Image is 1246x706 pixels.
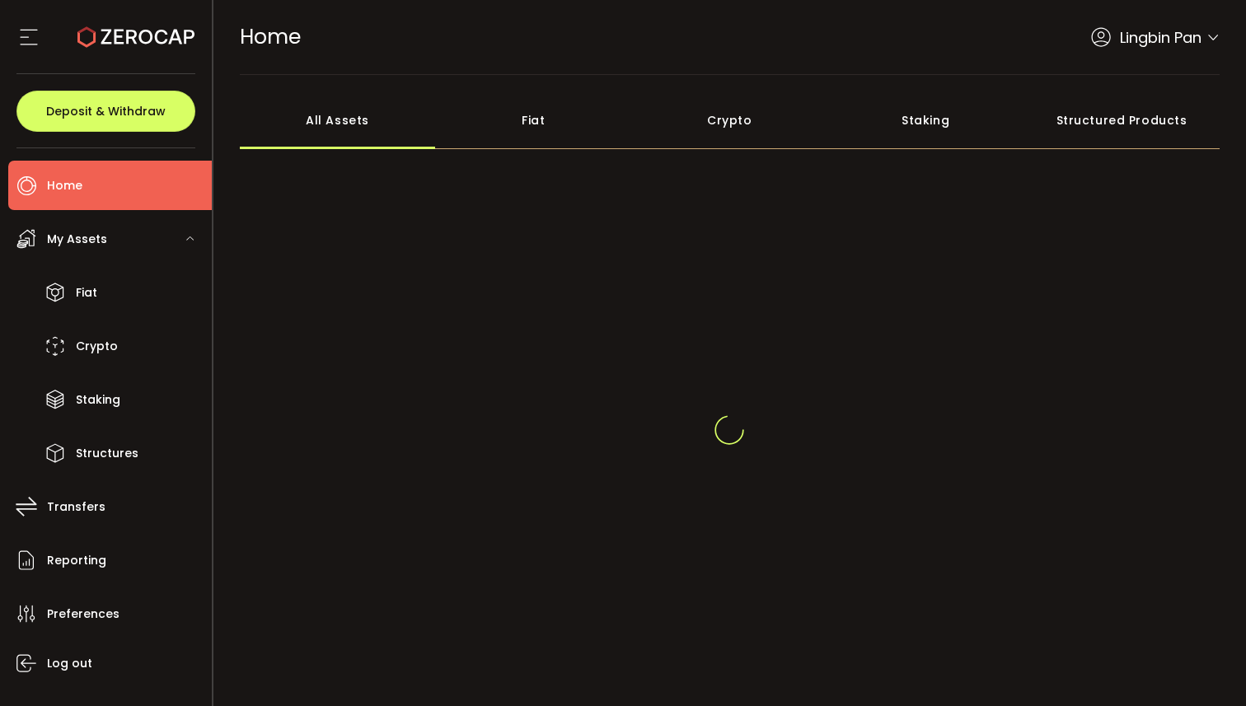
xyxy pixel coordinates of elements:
span: Log out [47,652,92,676]
div: Structured Products [1023,91,1220,149]
div: Staking [827,91,1023,149]
span: Home [240,22,301,51]
div: Fiat [435,91,631,149]
span: Home [47,174,82,198]
span: Preferences [47,602,119,626]
button: Deposit & Withdraw [16,91,195,132]
span: Transfers [47,495,105,519]
span: My Assets [47,227,107,251]
div: Crypto [631,91,827,149]
span: Reporting [47,549,106,573]
div: All Assets [240,91,436,149]
span: Fiat [76,281,97,305]
span: Deposit & Withdraw [46,105,166,117]
span: Staking [76,388,120,412]
span: Crypto [76,334,118,358]
span: Lingbin Pan [1120,26,1201,49]
span: Structures [76,442,138,465]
